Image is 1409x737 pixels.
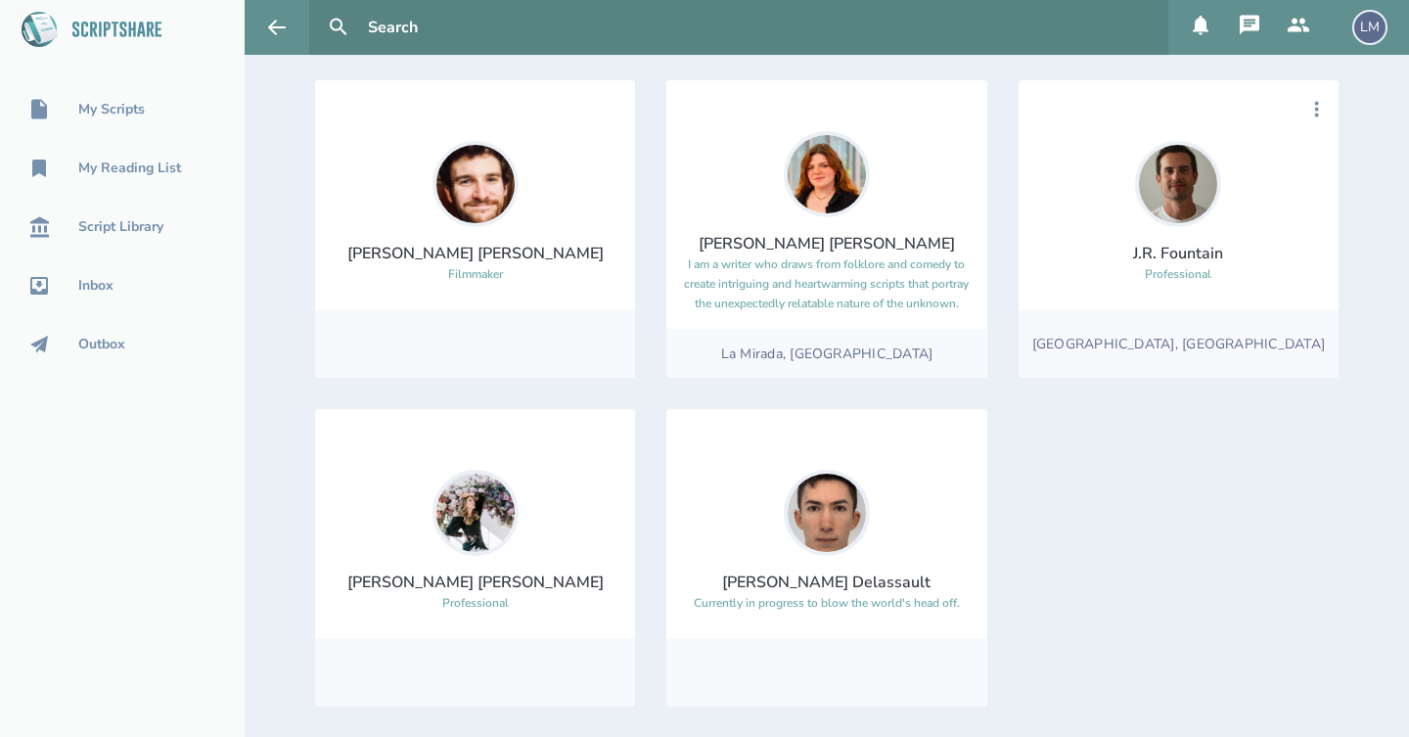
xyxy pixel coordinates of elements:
div: [PERSON_NAME] [PERSON_NAME] [347,243,604,264]
img: user_1750533153-crop.jpg [432,470,519,556]
div: I am a writer who draws from folklore and comedy to create intriguing and heartwarming scripts th... [682,254,971,313]
div: [PERSON_NAME] [PERSON_NAME] [699,233,955,254]
div: My Scripts [78,102,145,117]
div: My Reading List [78,161,181,176]
div: Filmmaker [448,264,503,284]
div: Outbox [78,337,125,352]
div: Script Library [78,219,163,235]
div: La Mirada, [GEOGRAPHIC_DATA] [666,329,986,378]
div: LM [1352,10,1387,45]
div: [GEOGRAPHIC_DATA], [GEOGRAPHIC_DATA] [1019,309,1339,378]
a: [PERSON_NAME] DelassaultCurrently in progress to blow the world's head off. [694,460,960,622]
div: [PERSON_NAME] [PERSON_NAME] [347,572,604,593]
a: [PERSON_NAME] [PERSON_NAME]Professional [347,460,604,622]
img: user_1740527730-crop.jpg [784,131,870,217]
a: [PERSON_NAME] [PERSON_NAME]I am a writer who draws from folklore and comedy to create intriguing ... [682,131,971,313]
div: Professional [442,593,509,613]
img: user_1750453599-crop.jpg [1135,141,1221,227]
div: Currently in progress to blow the world's head off. [694,593,960,613]
div: J.R. Fountain [1133,243,1223,264]
div: [PERSON_NAME] Delassault [722,572,931,593]
a: [PERSON_NAME] [PERSON_NAME]Filmmaker [347,131,604,294]
img: user_1756948650-crop.jpg [784,470,870,556]
img: user_1736124357-crop.jpg [432,141,519,227]
div: Inbox [78,278,114,294]
a: J.R. FountainProfessional [1133,131,1223,294]
div: Professional [1145,264,1211,284]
